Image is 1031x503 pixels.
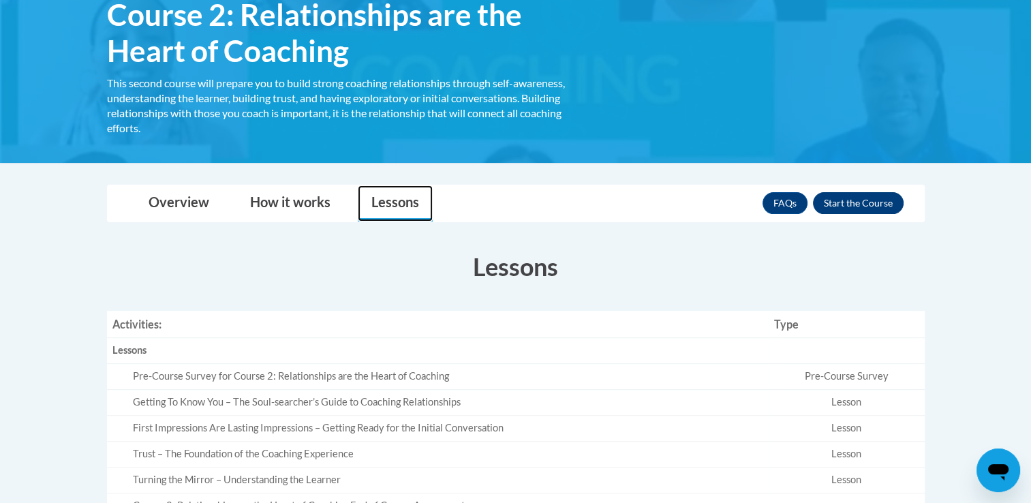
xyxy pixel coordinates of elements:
div: First Impressions Are Lasting Impressions – Getting Ready for the Initial Conversation [133,421,763,436]
div: Pre-Course Survey for Course 2: Relationships are the Heart of Coaching [133,369,763,384]
button: Enroll [813,192,904,214]
td: Lesson [769,390,925,416]
div: Turning the Mirror – Understanding the Learner [133,473,763,487]
div: Getting To Know You – The Soul-searcher’s Guide to Coaching Relationships [133,395,763,410]
td: Lesson [769,416,925,442]
div: This second course will prepare you to build strong coaching relationships through self-awareness... [107,76,577,136]
a: How it works [236,185,344,222]
div: Lessons [112,344,763,358]
td: Lesson [769,468,925,493]
div: Trust – The Foundation of the Coaching Experience [133,447,763,461]
iframe: Button to launch messaging window [976,448,1020,492]
a: Overview [135,185,223,222]
a: FAQs [763,192,807,214]
th: Activities: [107,311,769,338]
td: Lesson [769,442,925,468]
h3: Lessons [107,249,925,284]
a: Lessons [358,185,433,222]
td: Pre-Course Survey [769,364,925,390]
th: Type [769,311,925,338]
